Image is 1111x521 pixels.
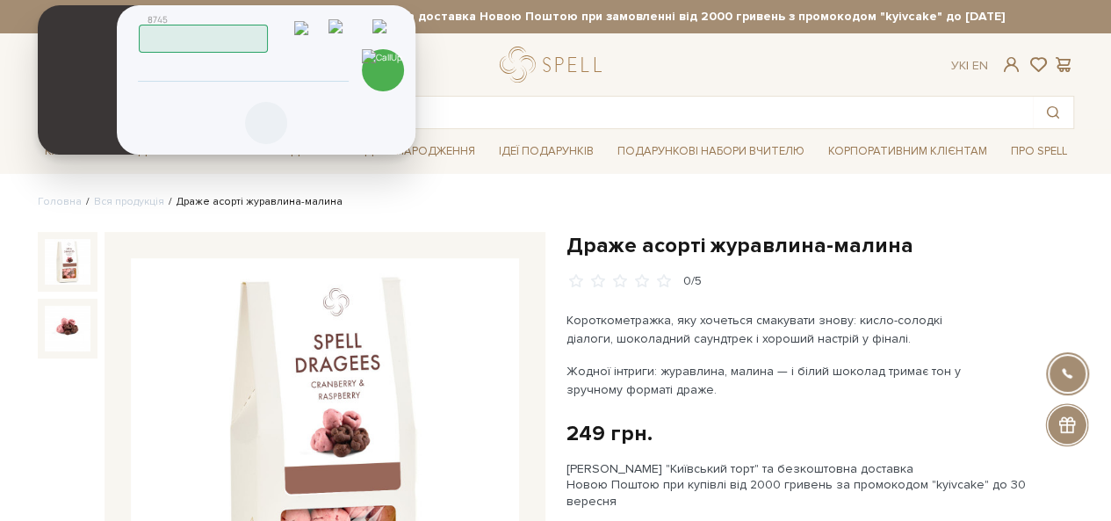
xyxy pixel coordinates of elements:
img: Драже асорті журавлина-малина [45,306,90,351]
div: 0/5 [683,273,702,290]
a: Головна [38,195,82,208]
a: Корпоративним клієнтам [821,138,994,165]
a: Про Spell [1003,138,1073,165]
a: Подарункові набори Вчителю [610,136,812,166]
img: Драже асорті журавлина-малина [45,239,90,285]
li: Драже асорті журавлина-малина [164,194,343,210]
h1: Драже асорті журавлина-малина [566,232,1074,259]
a: Вся продукція [94,195,164,208]
a: Каталог [38,138,105,165]
button: Пошук товару у каталозі [1033,97,1073,128]
span: | [966,58,969,73]
div: Ук [951,58,988,74]
input: Пошук товару у каталозі [39,97,1033,128]
a: Ідеї подарунків [492,138,601,165]
p: Жодної інтриги: журавлина, малина — і білий шоколад тримає тон у зручному форматі драже. [566,362,978,399]
a: logo [500,47,610,83]
p: Короткометражка, яку хочеться смакувати знову: кисло-солодкі діалоги, шоколадний саундтрек і хоро... [566,311,978,348]
div: [PERSON_NAME] "Київський торт" та безкоштовна доставка Новою Поштою при купівлі від 2000 гривень ... [566,461,1074,510]
strong: [PERSON_NAME] "Київський торт" та Безкоштовна доставка Новою Поштою при замовленні від 2000 гриве... [38,9,1074,25]
div: 249 грн. [566,420,653,447]
a: En [972,58,988,73]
